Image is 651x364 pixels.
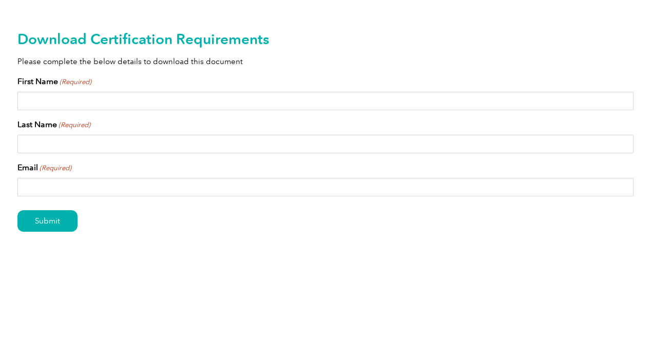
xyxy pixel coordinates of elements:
input: Submit [17,210,78,232]
span: (Required) [58,120,91,130]
h2: Download Certification Requirements [17,31,634,47]
span: (Required) [59,77,92,87]
label: Email [17,161,71,174]
p: Please complete the below details to download this document [17,56,634,67]
label: Last Name [17,118,90,131]
label: First Name [17,75,91,88]
span: (Required) [39,163,72,173]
